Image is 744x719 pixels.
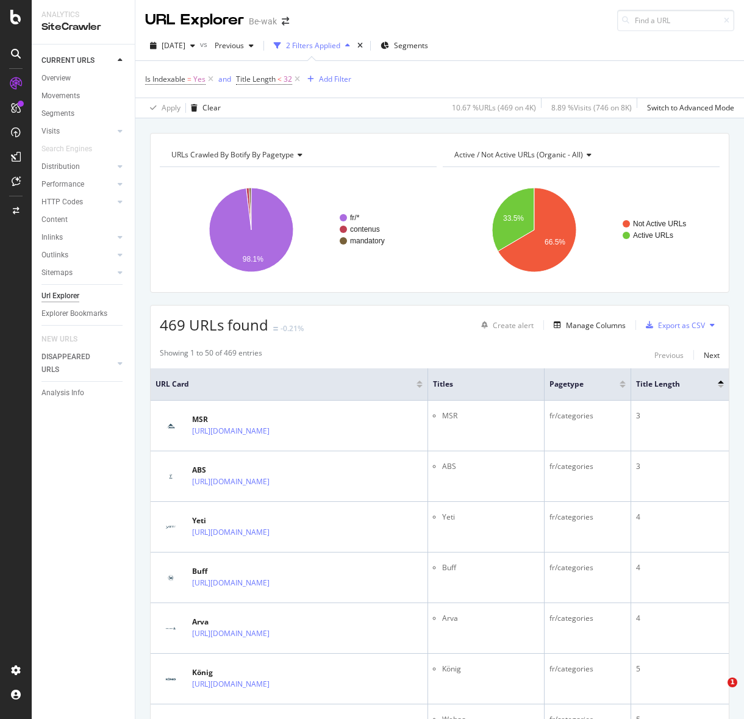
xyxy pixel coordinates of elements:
span: pagetype [549,379,601,390]
a: CURRENT URLS [41,54,114,67]
a: [URL][DOMAIN_NAME] [192,577,270,589]
div: fr/categories [549,562,626,573]
div: URL Explorer [145,10,244,30]
a: Performance [41,178,114,191]
div: Overview [41,72,71,85]
div: 5 [636,664,724,674]
div: Content [41,213,68,226]
span: URL Card [156,379,413,390]
div: HTTP Codes [41,196,83,209]
svg: A chart. [160,177,437,283]
a: Search Engines [41,143,104,156]
span: Is Indexable [145,74,185,84]
a: DISAPPEARED URLS [41,351,114,376]
span: Previous [210,40,244,51]
button: Manage Columns [549,318,626,332]
span: Title Length [636,379,699,390]
text: mandatory [350,237,385,245]
div: -0.21% [281,323,304,334]
img: main image [156,521,186,533]
a: Visits [41,125,114,138]
div: König [192,667,309,678]
div: Manage Columns [566,320,626,331]
div: fr/categories [549,664,626,674]
div: 10.67 % URLs ( 469 on 4K ) [452,102,536,113]
div: Outlinks [41,249,68,262]
div: Yeti [192,515,309,526]
li: König [442,664,540,674]
div: Switch to Advanced Mode [647,102,734,113]
div: Be-wak [249,15,277,27]
span: < [277,74,282,84]
a: NEW URLS [41,333,90,346]
img: main image [156,623,186,634]
div: times [355,40,365,52]
div: Buff [192,566,309,577]
li: ABS [442,461,540,472]
text: 33.5% [503,214,524,223]
div: Movements [41,90,80,102]
div: Next [704,350,720,360]
div: Sitemaps [41,266,73,279]
span: Yes [193,71,206,88]
a: [URL][DOMAIN_NAME] [192,678,270,690]
a: Url Explorer [41,290,126,302]
div: fr/categories [549,512,626,523]
div: 3 [636,410,724,421]
a: [URL][DOMAIN_NAME] [192,628,270,640]
div: Add Filter [319,74,351,84]
img: main image [156,572,186,584]
div: Previous [654,350,684,360]
text: contenus [350,225,380,234]
div: fr/categories [549,613,626,624]
div: Arva [192,617,309,628]
button: [DATE] [145,36,200,55]
a: Distribution [41,160,114,173]
div: Export as CSV [658,320,705,331]
span: 32 [284,71,292,88]
span: 469 URLs found [160,315,268,335]
button: Previous [210,36,259,55]
button: Next [704,348,720,362]
div: Performance [41,178,84,191]
a: HTTP Codes [41,196,114,209]
img: Equal [273,327,278,331]
button: Apply [145,98,181,118]
a: Inlinks [41,231,114,244]
li: Buff [442,562,540,573]
div: Distribution [41,160,80,173]
span: Title Length [236,74,276,84]
div: DISAPPEARED URLS [41,351,103,376]
span: 1 [728,678,737,687]
button: Export as CSV [641,315,705,335]
div: Search Engines [41,143,92,156]
img: main image [156,673,186,685]
span: Titles [433,379,521,390]
h4: URLs Crawled By Botify By pagetype [169,145,426,165]
text: Active URLs [633,231,673,240]
a: [URL][DOMAIN_NAME] [192,526,270,538]
span: 2025 Sep. 9th [162,40,185,51]
a: [URL][DOMAIN_NAME] [192,476,270,488]
div: Inlinks [41,231,63,244]
text: 98.1% [243,255,263,263]
div: Url Explorer [41,290,79,302]
input: Find a URL [617,10,734,31]
div: Clear [202,102,221,113]
li: MSR [442,410,540,421]
div: MSR [192,414,309,425]
span: vs [200,39,210,49]
div: Segments [41,107,74,120]
text: 66.5% [545,238,565,246]
div: 4 [636,613,724,624]
div: 2 Filters Applied [286,40,340,51]
div: A chart. [443,177,720,283]
li: Arva [442,613,540,624]
h4: Active / Not Active URLs [452,145,709,165]
div: 4 [636,562,724,573]
iframe: Intercom live chat [703,678,732,707]
div: ABS [192,465,309,476]
div: Create alert [493,320,534,331]
span: Active / Not Active URLs (organic - all) [454,149,583,160]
